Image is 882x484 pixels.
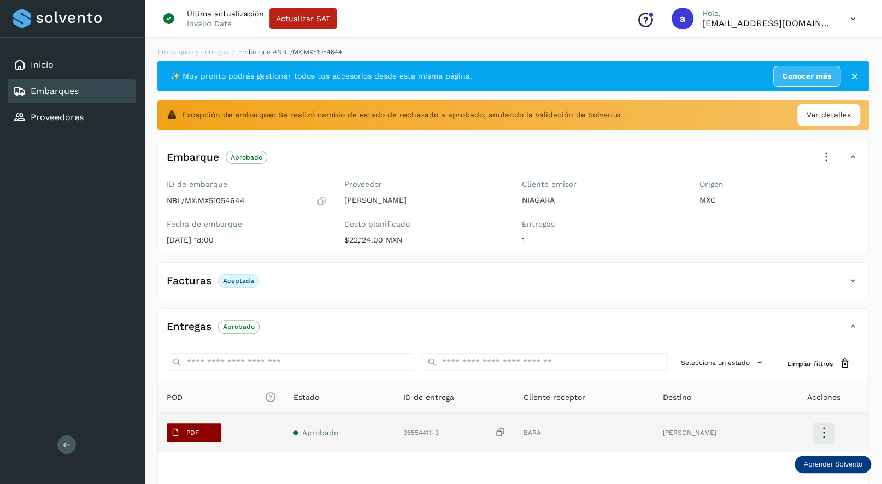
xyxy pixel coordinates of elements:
[186,429,199,436] p: PDF
[157,47,869,57] nav: breadcrumb
[8,79,136,103] div: Embarques
[223,323,255,330] p: Aprobado
[158,48,228,56] a: Embarques y entregas
[158,271,868,299] div: FacturasAceptada
[702,9,833,18] p: Hola,
[167,180,327,189] label: ID de embarque
[269,8,337,29] button: Actualizar SAT
[302,428,338,437] span: Aprobado
[158,148,868,175] div: EmbarqueAprobado
[231,154,262,161] p: Aprobado
[293,392,319,403] span: Estado
[779,353,860,374] button: Limpiar filtros
[8,53,136,77] div: Inicio
[31,112,84,122] a: Proveedores
[344,196,504,205] p: [PERSON_NAME]
[223,277,254,285] p: Aceptada
[276,15,330,22] span: Actualizar SAT
[167,423,221,442] button: PDF
[522,180,682,189] label: Cliente emisor
[167,196,245,205] p: NBL/MX.MX51054644
[773,66,840,87] a: Conocer más
[8,105,136,129] div: Proveedores
[807,392,840,403] span: Acciones
[522,196,682,205] p: NIAGARA
[403,392,454,403] span: ID de entrega
[31,60,54,70] a: Inicio
[167,321,211,333] h4: Entregas
[344,180,504,189] label: Proveedor
[344,235,504,245] p: $22,124.00 MXN
[522,235,682,245] p: 1
[344,220,504,229] label: Costo planificado
[699,196,860,205] p: MXC
[803,460,862,469] p: Aprender Solvento
[187,9,264,19] p: Última actualización
[787,359,833,369] span: Limpiar filtros
[654,413,779,452] td: [PERSON_NAME]
[167,151,219,164] h4: Embarque
[167,392,276,403] span: POD
[515,413,654,452] td: BARA
[170,70,472,82] span: ✨ Muy pronto podrás gestionar todos tus accesorios desde esta misma página.
[524,392,585,403] span: Cliente receptor
[182,109,620,121] span: Excepción de embarque: Se realizó cambio de estado de rechazado a aprobado, anulando la validació...
[167,235,327,245] p: [DATE] 18:00
[158,317,868,345] div: EntregasAprobado
[31,86,79,96] a: Embarques
[699,180,860,189] label: Origen
[677,353,770,371] button: Selecciona un estado
[522,220,682,229] label: Entregas
[187,19,232,28] p: Invalid Date
[167,220,327,229] label: Fecha de embarque
[167,275,211,287] h4: Facturas
[403,427,506,439] div: 96554411-3
[807,109,851,121] span: Ver detalles
[795,456,871,473] div: Aprender Solvento
[238,48,342,56] span: Embarque #NBL/MX.MX51054644
[702,18,833,28] p: aremartinez@niagarawater.com
[663,392,691,403] span: Destino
